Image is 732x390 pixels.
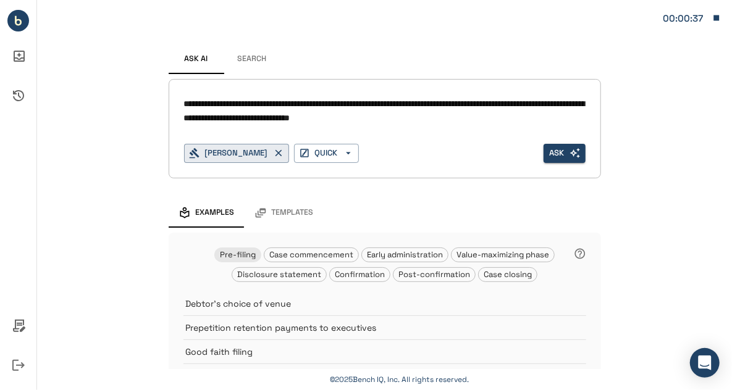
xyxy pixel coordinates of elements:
span: Examples [196,208,235,218]
span: Templates [272,208,314,218]
button: Search [224,44,280,74]
p: Prepetition retention payments to executives [186,322,555,334]
div: Early administration [361,247,448,262]
span: Case closing [479,269,537,280]
span: Ask AI [185,54,208,64]
div: Open Intercom Messenger [690,348,720,378]
div: Case closing [478,267,537,282]
span: Disclosure statement [232,269,326,280]
span: Pre-filing [215,249,261,260]
span: Post-confirmation [393,269,475,280]
p: Debtor's choice of venue [186,297,555,310]
div: Debtor's choice of venue [183,292,586,315]
div: Good faith filing [183,339,586,363]
div: Confirmation [329,267,390,282]
div: Pre-filing [214,247,261,262]
span: Value-maximizing phase [452,249,554,260]
div: examples and templates tabs [169,198,601,228]
span: Confirmation [330,269,390,280]
div: Value-maximizing phase [451,247,555,262]
button: [PERSON_NAME] [184,144,289,163]
span: Early administration [362,249,448,260]
button: Ask [544,144,586,163]
div: Post-confirmation [393,267,476,282]
button: Matter: 107868:0001 [657,5,727,31]
div: Prepetition retention payments to executives [183,315,586,339]
p: Good faith filing [186,346,555,358]
div: Case commencement [264,247,359,262]
div: Matter: 107868:0001 [663,10,706,27]
div: Restructuring Support Agreements [183,363,586,388]
button: QUICK [294,144,359,163]
span: Case commencement [264,249,358,260]
div: Disclosure statement [232,267,327,282]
